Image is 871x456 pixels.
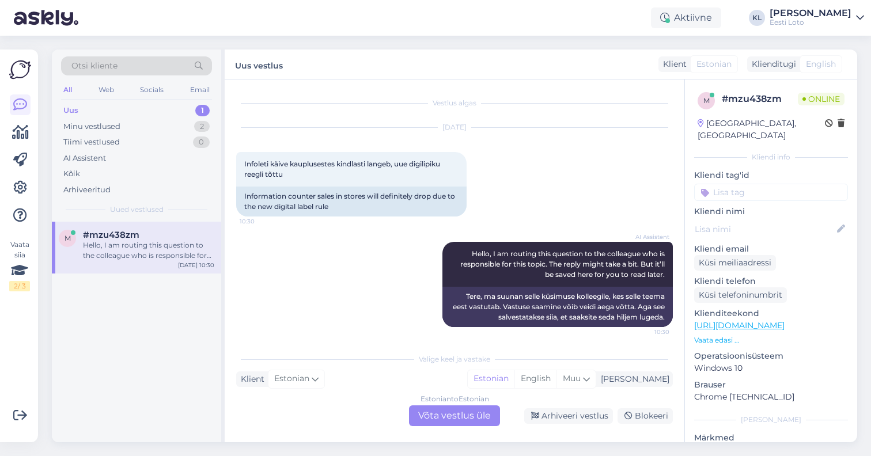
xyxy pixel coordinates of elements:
div: [PERSON_NAME] [770,9,851,18]
a: [URL][DOMAIN_NAME] [694,320,785,330]
div: Kliendi info [694,152,848,162]
span: m [703,96,710,105]
span: 10:30 [626,328,669,336]
div: Uus [63,105,78,116]
p: Märkmed [694,432,848,444]
div: Arhiveeri vestlus [524,408,613,424]
div: Socials [138,82,166,97]
p: Vaata edasi ... [694,335,848,345]
div: AI Assistent [63,153,106,164]
div: Blokeeri [618,408,673,424]
div: [PERSON_NAME] [694,415,848,425]
div: Aktiivne [651,7,721,28]
div: Küsi meiliaadressi [694,255,776,271]
span: m [65,234,71,242]
div: Estonian to Estonian [421,394,489,404]
div: [GEOGRAPHIC_DATA], [GEOGRAPHIC_DATA] [698,117,825,142]
p: Chrome [TECHNICAL_ID] [694,391,848,403]
label: Uus vestlus [235,56,283,72]
div: Valige keel ja vastake [236,354,673,364]
div: KL [749,10,765,26]
div: 0 [193,136,210,148]
div: [DATE] 10:30 [178,261,214,269]
div: Information counter sales in stores will definitely drop due to the new digital label rule [236,187,467,216]
p: Operatsioonisüsteem [694,350,848,362]
img: Askly Logo [9,59,31,81]
div: Email [188,82,212,97]
span: Hello, I am routing this question to the colleague who is responsible for this topic. The reply m... [460,249,666,279]
div: Web [96,82,116,97]
span: Online [798,93,845,105]
span: Muu [563,373,581,383]
p: Windows 10 [694,362,848,374]
span: Uued vestlused [110,204,164,215]
div: Estonian [468,370,514,387]
p: Kliendi nimi [694,206,848,218]
div: Tiimi vestlused [63,136,120,148]
div: Arhiveeritud [63,184,111,196]
div: Minu vestlused [63,121,120,132]
input: Lisa tag [694,184,848,201]
div: Klient [658,58,687,70]
div: Võta vestlus üle [409,405,500,426]
div: Hello, I am routing this question to the colleague who is responsible for this topic. The reply m... [83,240,214,261]
div: 1 [195,105,210,116]
p: Kliendi telefon [694,275,848,287]
div: Tere, ma suunan selle küsimuse kolleegile, kes selle teema eest vastutab. Vastuse saamine võib ve... [442,287,673,327]
p: Klienditeekond [694,307,848,320]
div: [DATE] [236,122,673,132]
input: Lisa nimi [695,223,835,235]
p: Brauser [694,379,848,391]
div: Vestlus algas [236,98,673,108]
div: # mzu438zm [722,92,798,106]
div: [PERSON_NAME] [596,373,669,385]
p: Kliendi tag'id [694,169,848,181]
a: [PERSON_NAME]Eesti Loto [770,9,864,27]
span: AI Assistent [626,233,669,241]
p: Kliendi email [694,243,848,255]
div: Klienditugi [747,58,796,70]
span: Estonian [274,373,309,385]
span: English [806,58,836,70]
span: 10:30 [240,217,283,226]
div: 2 [194,121,210,132]
div: Klient [236,373,264,385]
div: English [514,370,556,387]
div: Vaata siia [9,240,30,291]
div: 2 / 3 [9,281,30,291]
span: Estonian [696,58,732,70]
div: Kõik [63,168,80,180]
span: Otsi kliente [71,60,118,72]
div: All [61,82,74,97]
span: #mzu438zm [83,230,139,240]
div: Küsi telefoninumbrit [694,287,787,303]
div: Eesti Loto [770,18,851,27]
span: Infoleti käive kauplusestes kindlasti langeb, uue digilipiku reegli tõttu [244,159,442,178]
